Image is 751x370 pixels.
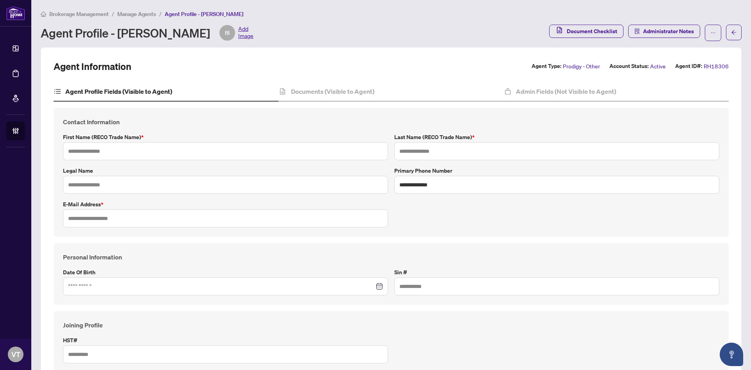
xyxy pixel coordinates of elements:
li: / [112,9,114,18]
span: arrow-left [731,30,737,35]
label: E-mail Address [63,200,388,209]
span: VT [11,349,20,360]
span: Agent Profile - [PERSON_NAME] [165,11,243,18]
label: Sin # [394,268,719,277]
span: Prodigy - Other [563,62,600,71]
h4: Admin Fields (Not Visible to Agent) [516,87,616,96]
label: First Name (RECO Trade Name) [63,133,388,141]
span: IS [225,29,230,37]
button: Open asap [720,343,743,366]
h4: Documents (Visible to Agent) [291,87,374,96]
span: Document Checklist [567,25,617,38]
label: Agent Type: [532,62,561,71]
span: Manage Agents [117,11,156,18]
label: HST# [63,336,388,345]
span: Administrator Notes [643,25,694,38]
span: RH18306 [704,62,729,71]
span: solution [634,29,640,34]
label: Last Name (RECO Trade Name) [394,133,719,141]
img: logo [6,6,25,20]
span: ellipsis [710,30,716,36]
h4: Joining Profile [63,320,719,330]
span: Add Image [238,25,253,41]
button: Administrator Notes [628,25,700,38]
h4: Personal Information [63,252,719,262]
label: Agent ID#: [675,62,702,71]
label: Date of Birth [63,268,388,277]
h2: Agent Information [54,60,131,73]
span: Active [650,62,666,71]
label: Account Status: [609,62,649,71]
li: / [159,9,162,18]
div: Agent Profile - [PERSON_NAME] [41,25,253,41]
span: home [41,11,46,17]
h4: Agent Profile Fields (Visible to Agent) [65,87,172,96]
label: Primary Phone Number [394,166,719,175]
h4: Contact Information [63,117,719,127]
label: Legal Name [63,166,388,175]
span: Brokerage Management [49,11,109,18]
button: Document Checklist [549,25,623,38]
